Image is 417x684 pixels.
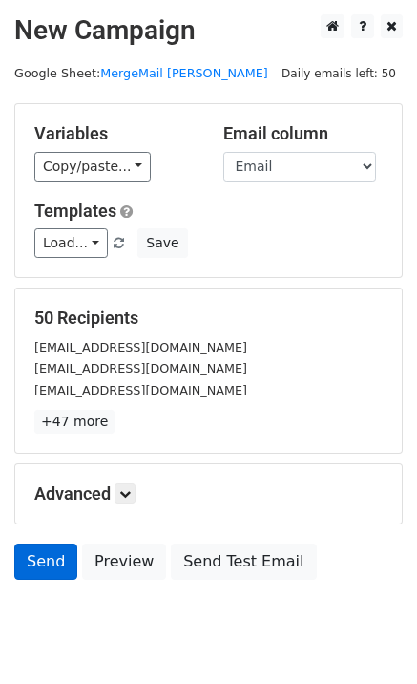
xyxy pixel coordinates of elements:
[223,123,384,144] h5: Email column
[34,483,383,504] h5: Advanced
[82,544,166,580] a: Preview
[275,63,403,84] span: Daily emails left: 50
[14,66,268,80] small: Google Sheet:
[14,14,403,47] h2: New Campaign
[34,361,247,375] small: [EMAIL_ADDRESS][DOMAIN_NAME]
[34,410,115,434] a: +47 more
[34,228,108,258] a: Load...
[275,66,403,80] a: Daily emails left: 50
[137,228,187,258] button: Save
[14,544,77,580] a: Send
[34,123,195,144] h5: Variables
[34,340,247,354] small: [EMAIL_ADDRESS][DOMAIN_NAME]
[322,592,417,684] iframe: Chat Widget
[100,66,268,80] a: MergeMail [PERSON_NAME]
[34,201,116,221] a: Templates
[34,308,383,329] h5: 50 Recipients
[34,152,151,182] a: Copy/paste...
[34,383,247,397] small: [EMAIL_ADDRESS][DOMAIN_NAME]
[171,544,316,580] a: Send Test Email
